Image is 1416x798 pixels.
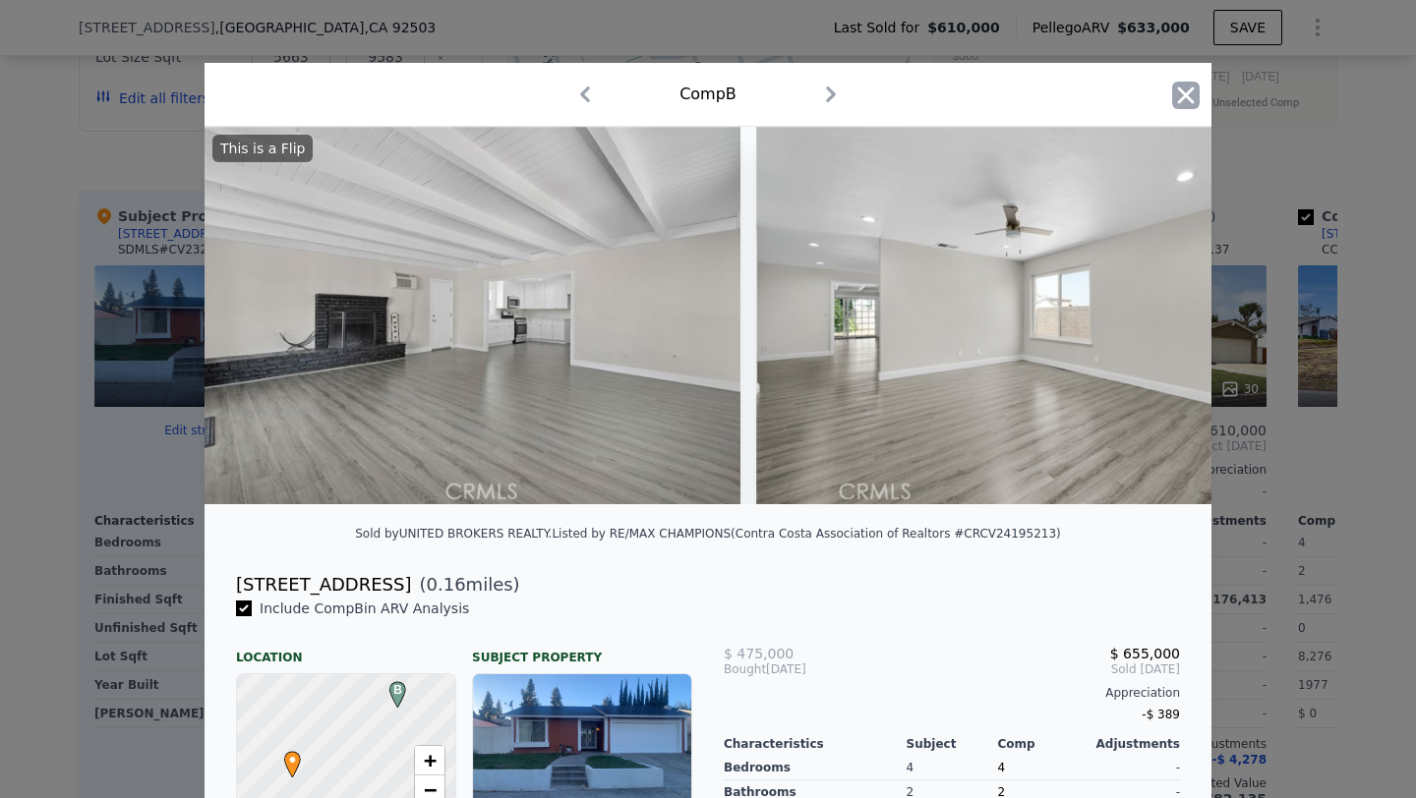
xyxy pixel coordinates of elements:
div: Appreciation [724,685,1180,701]
div: [DATE] [724,661,876,677]
div: Subject [907,736,998,752]
div: Bedrooms [724,756,907,780]
div: Comp B [679,83,737,106]
span: Sold [DATE] [876,661,1180,677]
span: + [424,748,437,772]
div: 4 [907,756,998,780]
div: [STREET_ADDRESS] [236,571,411,598]
span: B [384,681,411,699]
div: Location [236,634,456,665]
div: Adjustments [1089,736,1180,752]
span: • [279,745,306,774]
span: -$ 389 [1142,708,1180,721]
a: Zoom in [415,746,444,775]
span: Bought [724,661,766,677]
div: B [384,681,396,693]
div: - [1089,756,1180,780]
div: Listed by RE/MAX CHAMPIONS (Contra Costa Association of Realtors #CRCV24195213) [552,527,1060,541]
span: $ 655,000 [1110,646,1180,661]
span: Include Comp B in ARV Analysis [252,600,477,616]
span: 4 [997,761,1005,774]
img: Property Img [756,127,1324,504]
div: Comp [997,736,1089,752]
div: Characteristics [724,736,907,752]
div: • [279,751,291,763]
img: Property Img [173,127,740,504]
span: ( miles) [411,571,519,598]
div: This is a Flip [212,135,313,162]
div: Subject Property [472,634,692,665]
div: Sold by UNITED BROKERS REALTY . [355,527,552,541]
span: $ 475,000 [724,646,794,661]
span: 0.16 [427,574,466,595]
